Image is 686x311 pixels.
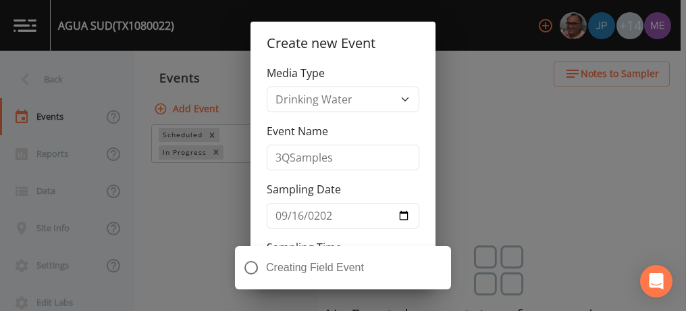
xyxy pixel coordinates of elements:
[267,65,325,81] label: Media Type
[640,265,672,297] div: Open Intercom Messenger
[235,246,451,289] div: Creating Field Event
[250,22,436,65] h2: Create new Event
[267,181,341,197] label: Sampling Date
[267,123,328,139] label: Event Name
[267,239,342,256] label: Sampling Time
